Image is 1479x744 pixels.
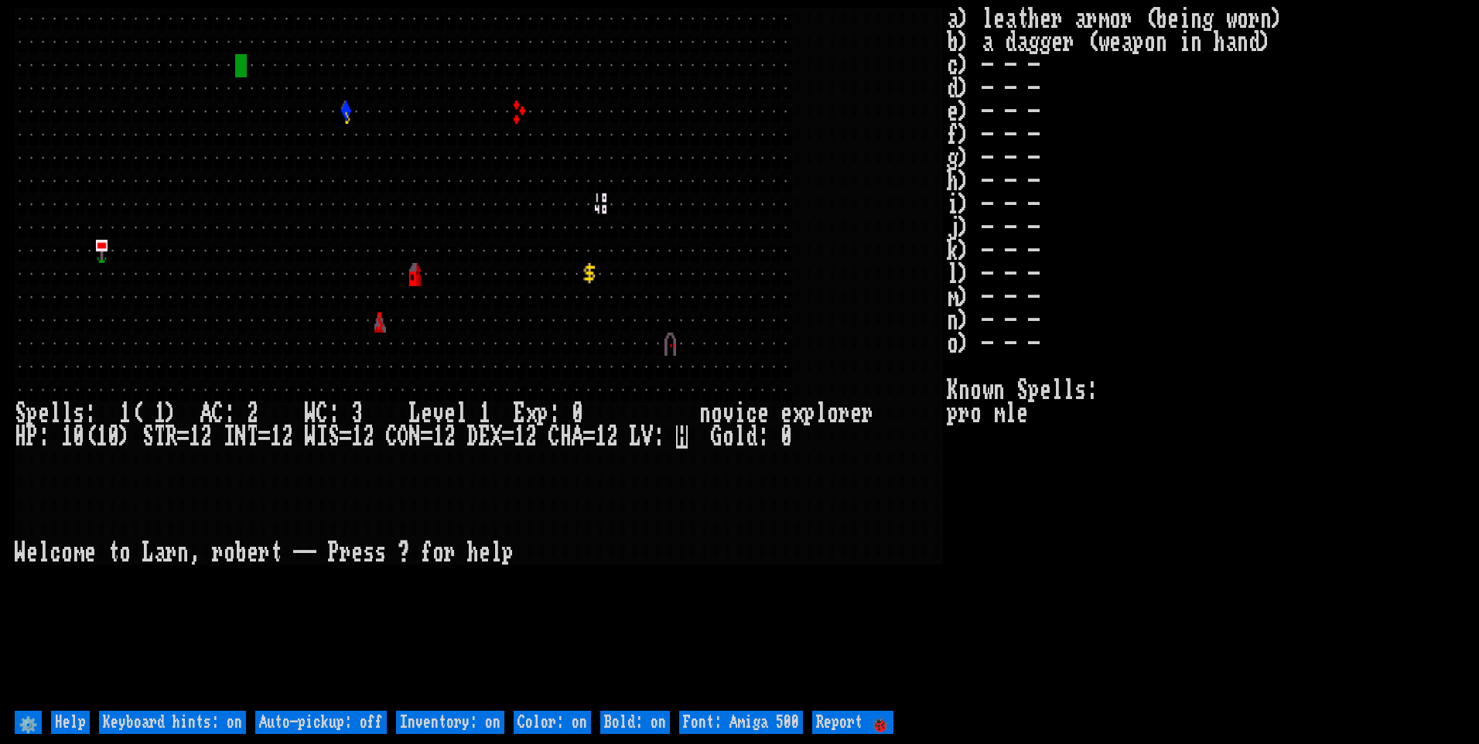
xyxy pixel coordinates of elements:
input: Report 🐞 [812,711,893,734]
div: t [270,541,282,565]
div: : [224,402,235,425]
div: 1 [270,425,282,449]
div: = [421,425,432,449]
div: = [177,425,189,449]
div: e [479,541,490,565]
div: s [73,402,84,425]
div: 1 [514,425,525,449]
div: - [305,541,316,565]
mark: H [676,425,688,449]
div: 1 [479,402,490,425]
div: r [166,541,177,565]
div: S [328,425,340,449]
div: ( [131,402,142,425]
div: l [456,402,467,425]
div: b [235,541,247,565]
div: : [548,402,560,425]
div: G [711,425,722,449]
div: 1 [351,425,363,449]
div: R [166,425,177,449]
div: : [328,402,340,425]
div: ) [119,425,131,449]
div: = [583,425,595,449]
div: o [224,541,235,565]
div: o [722,425,734,449]
div: 2 [525,425,537,449]
div: 1 [96,425,108,449]
div: C [212,402,224,425]
div: o [61,541,73,565]
div: n [699,402,711,425]
div: s [363,541,374,565]
div: T [154,425,166,449]
div: 2 [200,425,212,449]
div: 0 [780,425,792,449]
div: t [108,541,119,565]
div: c [50,541,61,565]
div: I [224,425,235,449]
div: 3 [351,402,363,425]
div: N [409,425,421,449]
div: l [815,402,827,425]
div: x [792,402,804,425]
div: e [351,541,363,565]
input: ⚙️ [15,711,42,734]
div: T [247,425,258,449]
div: p [537,402,548,425]
div: S [15,402,26,425]
div: r [340,541,351,565]
div: e [421,402,432,425]
div: p [502,541,514,565]
div: L [630,425,641,449]
div: C [386,425,398,449]
div: - [293,541,305,565]
div: I [316,425,328,449]
div: d [746,425,757,449]
div: o [827,402,839,425]
div: 1 [61,425,73,449]
div: r [444,541,456,565]
div: r [258,541,270,565]
div: C [548,425,560,449]
div: m [73,541,84,565]
div: P [26,425,38,449]
div: H [560,425,572,449]
div: l [50,402,61,425]
div: p [26,402,38,425]
div: o [711,402,722,425]
div: A [200,402,212,425]
div: l [734,425,746,449]
div: e [38,402,50,425]
div: f [421,541,432,565]
div: p [804,402,815,425]
div: x [525,402,537,425]
div: a [154,541,166,565]
div: 2 [444,425,456,449]
div: r [839,402,850,425]
input: Bold: on [600,711,670,734]
div: D [467,425,479,449]
div: 2 [363,425,374,449]
input: Auto-pickup: off [255,711,387,734]
div: E [479,425,490,449]
div: O [398,425,409,449]
input: Font: Amiga 500 [679,711,803,734]
div: v [432,402,444,425]
div: o [119,541,131,565]
div: 1 [595,425,606,449]
div: E [514,402,525,425]
input: Help [51,711,90,734]
div: i [734,402,746,425]
div: e [780,402,792,425]
input: Color: on [514,711,591,734]
div: S [142,425,154,449]
div: l [38,541,50,565]
div: h [467,541,479,565]
div: e [26,541,38,565]
div: V [641,425,653,449]
div: 0 [572,402,583,425]
div: C [316,402,328,425]
div: 0 [108,425,119,449]
div: c [746,402,757,425]
div: = [502,425,514,449]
